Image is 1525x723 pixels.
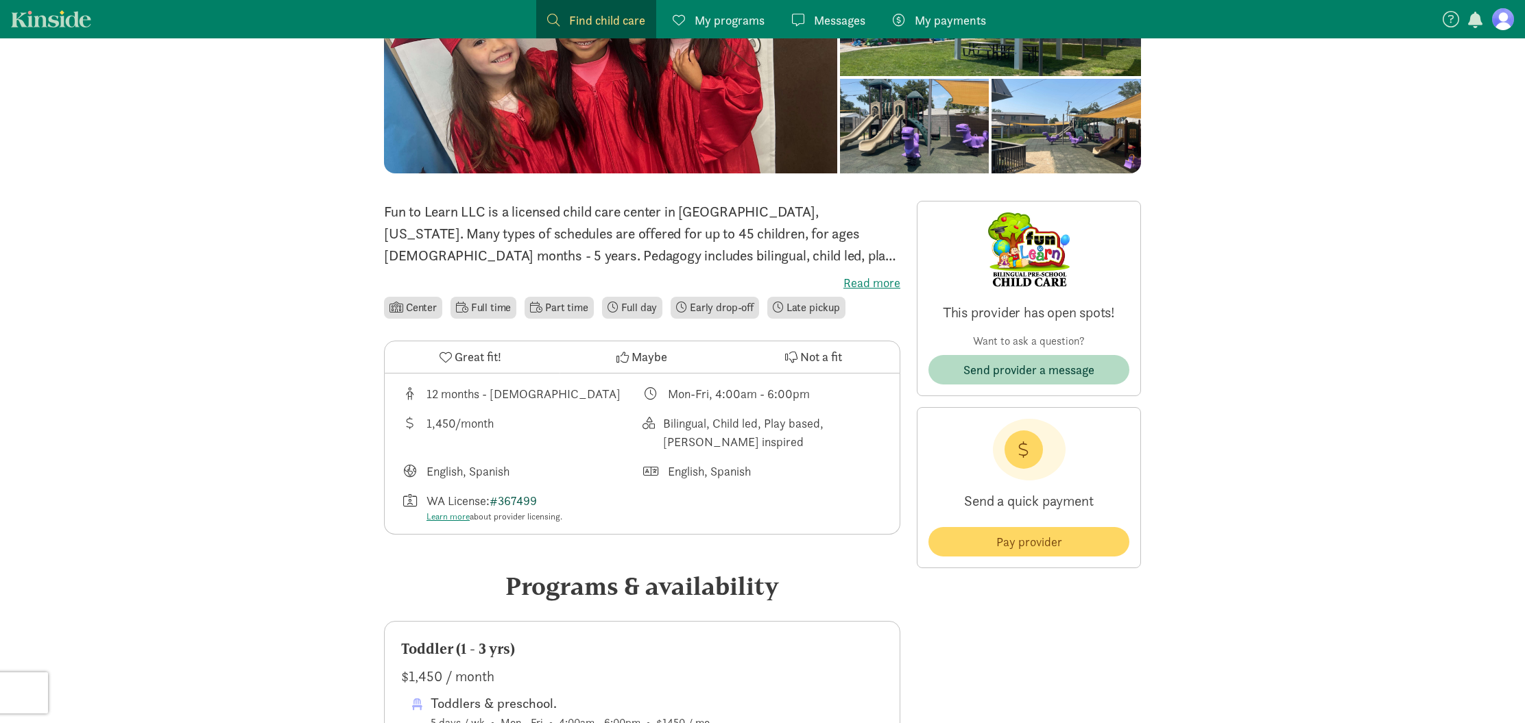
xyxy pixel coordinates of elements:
[728,341,900,373] button: Not a fit
[928,303,1129,322] p: This provider has open spots!
[814,11,865,29] span: Messages
[401,491,643,524] div: License number
[668,384,810,403] div: Mon-Fri, 4:00am - 6:00pm
[11,10,91,27] a: Kinside
[963,360,1094,379] span: Send provider a message
[525,297,593,319] li: Part time
[401,638,883,660] div: Toddler (1 - 3 yrs)
[384,297,442,319] li: Center
[384,275,900,291] label: Read more
[427,491,562,524] div: WA License:
[928,480,1129,522] p: Send a quick payment
[695,11,765,29] span: My programs
[451,297,516,319] li: Full time
[643,462,884,480] div: Languages spoken
[401,384,643,403] div: Age range for children that this provider cares for
[668,462,751,480] div: English, Spanish
[384,567,900,604] div: Programs & availability
[401,414,643,451] div: Average tuition for this program
[602,297,663,319] li: Full day
[915,11,986,29] span: My payments
[643,414,884,451] div: This provider's education philosophy
[455,347,501,366] span: Great fit!
[490,493,537,508] a: #367499
[928,355,1129,384] button: Send provider a message
[671,297,759,319] li: Early drop-off
[427,511,470,522] a: Learn more
[384,201,900,267] p: Fun to Learn LLC is a licensed child care center in [GEOGRAPHIC_DATA], [US_STATE]. Many types of ...
[800,347,842,366] span: Not a fit
[427,462,509,480] div: English, Spanish
[401,462,643,480] div: Languages taught
[385,341,556,373] button: Great fit!
[988,212,1070,286] img: Provider logo
[643,384,884,403] div: Class schedule
[663,414,883,451] div: Bilingual, Child led, Play based, [PERSON_NAME] inspired
[427,510,562,524] div: about provider licensing.
[569,11,645,29] span: Find child care
[431,692,710,714] div: Toddlers & preschool.
[996,532,1062,551] span: Pay provider
[632,347,667,366] span: Maybe
[767,297,845,319] li: Late pickup
[401,665,883,687] div: $1,450 / month
[556,341,728,373] button: Maybe
[427,414,494,451] div: 1,450/month
[928,333,1129,350] p: Want to ask a question?
[427,384,621,403] div: 12 months - [DEMOGRAPHIC_DATA]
